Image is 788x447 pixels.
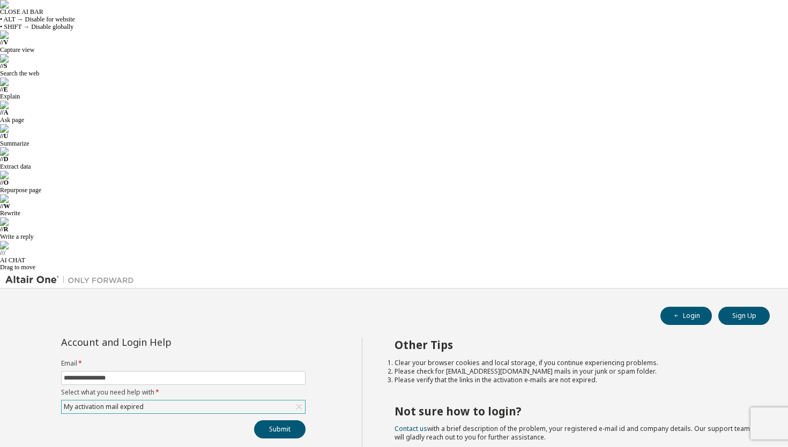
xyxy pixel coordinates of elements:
h2: Not sure how to login? [395,404,751,418]
div: Account and Login Help [61,338,257,346]
a: Contact us [395,424,427,433]
label: Select what you need help with [61,388,306,397]
button: Submit [254,420,306,438]
button: Sign Up [718,307,770,325]
button: Login [660,307,712,325]
h2: Other Tips [395,338,751,352]
li: Clear your browser cookies and local storage, if you continue experiencing problems. [395,359,751,367]
div: My activation mail expired [62,401,145,413]
li: Please verify that the links in the activation e-mails are not expired. [395,376,751,384]
img: Altair One [5,275,139,285]
div: My activation mail expired [62,400,305,413]
label: Email [61,359,306,368]
span: with a brief description of the problem, your registered e-mail id and company details. Our suppo... [395,424,750,442]
li: Please check for [EMAIL_ADDRESS][DOMAIN_NAME] mails in your junk or spam folder. [395,367,751,376]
